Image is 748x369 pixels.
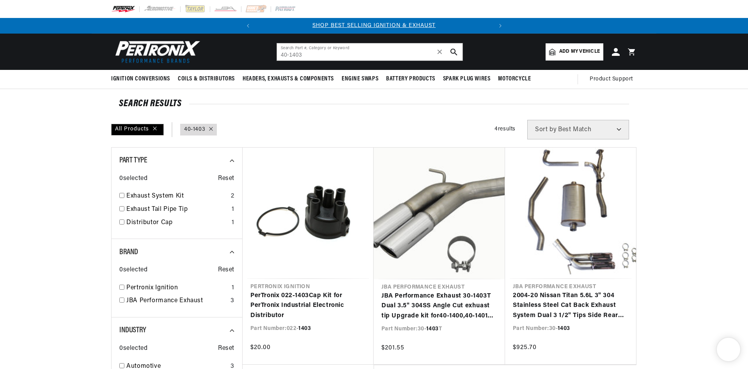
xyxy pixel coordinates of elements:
[559,48,600,55] span: Add my vehicle
[256,21,493,30] div: 1 of 2
[92,18,656,34] slideshow-component: Translation missing: en.sections.announcements.announcement_bar
[119,265,147,275] span: 0 selected
[256,21,493,30] div: Announcement
[439,70,495,88] summary: Spark Plug Wires
[119,248,138,256] span: Brand
[178,75,235,83] span: Coils & Distributors
[277,43,463,61] input: Search Part #, Category or Keyword
[338,70,382,88] summary: Engine Swaps
[126,191,228,201] a: Exhaust System Kit
[119,326,146,334] span: Industry
[495,126,516,132] span: 4 results
[218,265,234,275] span: Reset
[111,38,201,65] img: Pertronix
[342,75,378,83] span: Engine Swaps
[382,70,439,88] summary: Battery Products
[527,120,629,139] select: Sort by
[494,70,535,88] summary: Motorcycle
[119,157,147,164] span: Part Type
[250,291,366,321] a: PerTronix 022-1403Cap Kit for PerTronix Industrial Electronic Distributor
[381,291,497,321] a: JBA Performance Exhaust 30-1403T Dual 3.5" 304SS Angle Cut exhuast tip Upgrade kit for40-1400,40-...
[240,18,256,34] button: Translation missing: en.sections.announcements.previous_announcement
[111,75,170,83] span: Ignition Conversions
[218,174,234,184] span: Reset
[590,70,637,89] summary: Product Support
[184,125,205,134] a: 40-1403
[119,100,629,108] div: SEARCH RESULTS
[232,283,234,293] div: 1
[513,291,628,321] a: 2004-20 Nissan Titan 5.6L 3" 304 Stainless Steel Cat Back Exhaust System Dual 3 1/2" Tips Side Re...
[312,23,436,29] a: SHOP BEST SELLING IGNITION & EXHAUST
[445,43,463,61] button: search button
[239,70,338,88] summary: Headers, Exhausts & Components
[230,296,234,306] div: 3
[126,218,229,228] a: Distributor Cap
[493,18,508,34] button: Translation missing: en.sections.announcements.next_announcement
[126,205,229,215] a: Exhaust Tail Pipe Tip
[232,205,234,215] div: 1
[174,70,239,88] summary: Coils & Distributors
[546,43,603,61] a: Add my vehicle
[590,75,633,84] span: Product Support
[232,218,234,228] div: 1
[386,75,435,83] span: Battery Products
[243,75,334,83] span: Headers, Exhausts & Components
[119,174,147,184] span: 0 selected
[218,344,234,354] span: Reset
[231,191,234,201] div: 2
[535,127,557,133] span: Sort by
[119,344,147,354] span: 0 selected
[443,75,491,83] span: Spark Plug Wires
[498,75,531,83] span: Motorcycle
[126,283,229,293] a: Pertronix Ignition
[111,70,174,88] summary: Ignition Conversions
[111,124,164,135] div: All Products
[126,296,227,306] a: JBA Performance Exhaust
